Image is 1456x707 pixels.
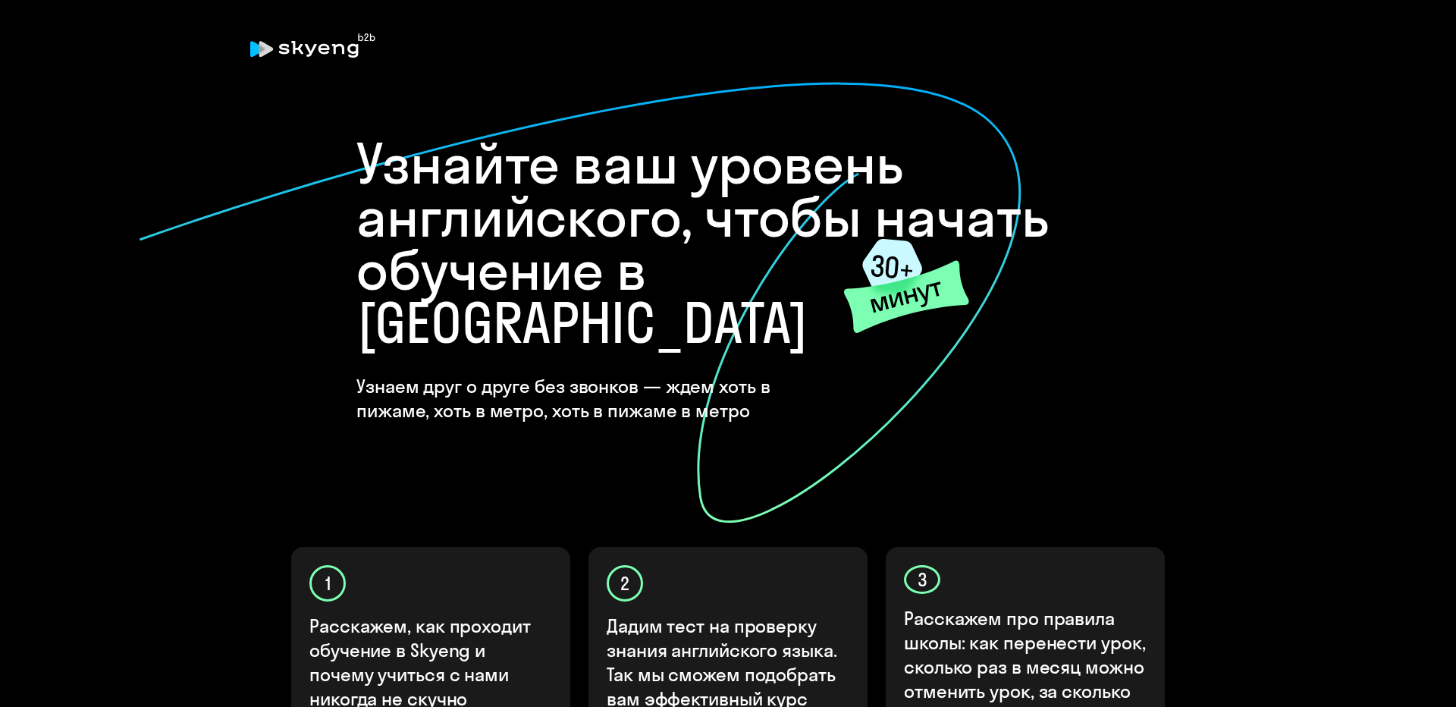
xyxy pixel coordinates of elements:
h1: Узнайте ваш уровень английского, чтобы начать обучение в [GEOGRAPHIC_DATA] [356,137,1100,350]
div: 3 [904,565,940,594]
div: 1 [309,565,346,602]
div: 2 [607,565,643,602]
h4: Узнаем друг о друге без звонков — ждем хоть в пижаме, хоть в метро, хоть в пижаме в метро [356,374,846,423]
